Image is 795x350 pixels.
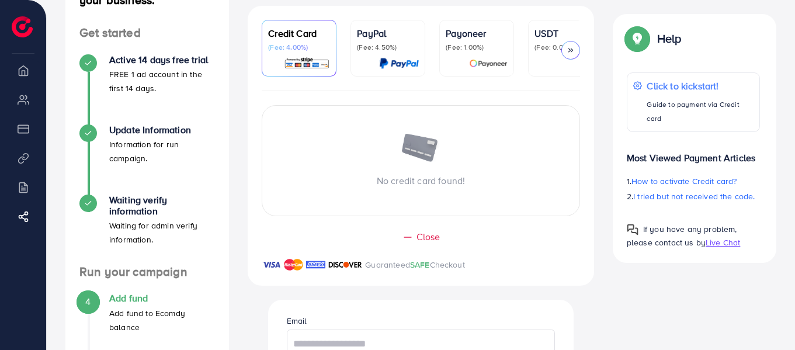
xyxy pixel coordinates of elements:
[109,67,215,95] p: FREE 1 ad account in the first 14 days.
[109,124,215,136] h4: Update Information
[647,98,754,126] p: Guide to payment via Credit card
[65,195,229,265] li: Waiting verify information
[328,258,362,272] img: brand
[65,124,229,195] li: Update Information
[534,43,596,52] p: (Fee: 0.00%)
[627,28,648,49] img: Popup guide
[306,258,325,272] img: brand
[365,258,465,272] p: Guaranteed Checkout
[268,43,330,52] p: (Fee: 4.00%)
[109,54,215,65] h4: Active 14 days free trial
[534,26,596,40] p: USDT
[627,224,638,235] img: Popup guide
[627,174,760,188] p: 1.
[357,26,419,40] p: PayPal
[706,237,740,248] span: Live Chat
[627,141,760,165] p: Most Viewed Payment Articles
[65,54,229,124] li: Active 14 days free trial
[446,26,508,40] p: Payoneer
[631,175,737,187] span: How to activate Credit card?
[657,32,682,46] p: Help
[284,258,303,272] img: brand
[469,57,508,70] img: card
[401,134,442,164] img: image
[268,26,330,40] p: Credit Card
[627,189,760,203] p: 2.
[357,43,419,52] p: (Fee: 4.50%)
[446,43,508,52] p: (Fee: 1.00%)
[109,195,215,217] h4: Waiting verify information
[633,190,755,202] span: I tried but not received the code.
[410,259,430,271] span: SAFE
[109,219,215,247] p: Waiting for admin verify information.
[65,26,229,40] h4: Get started
[647,79,754,93] p: Click to kickstart!
[109,137,215,165] p: Information for run campaign.
[284,57,330,70] img: card
[287,315,307,327] label: Email
[12,16,33,37] img: logo
[109,293,215,304] h4: Add fund
[379,57,419,70] img: card
[745,297,786,341] iframe: Chat
[65,265,229,279] h4: Run your campaign
[109,306,215,334] p: Add fund to Ecomdy balance
[416,230,440,244] span: Close
[627,223,737,248] span: If you have any problem, please contact us by
[262,174,579,188] p: No credit card found!
[85,295,91,309] span: 4
[262,258,281,272] img: brand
